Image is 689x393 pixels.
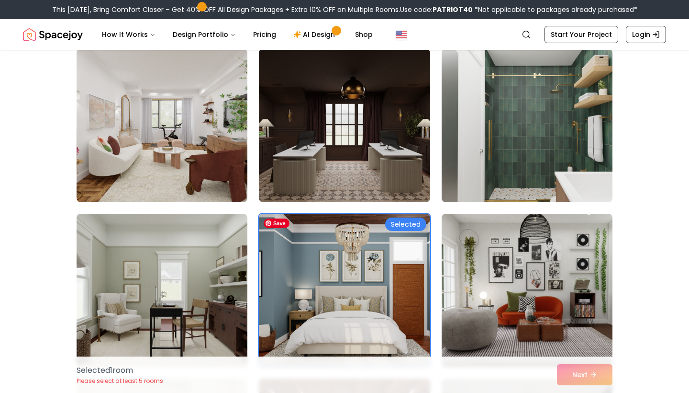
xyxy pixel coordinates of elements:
[385,218,426,231] div: Selected
[165,25,244,44] button: Design Portfolio
[442,49,612,202] img: Room room-6
[259,49,430,202] img: Room room-5
[347,25,380,44] a: Shop
[545,26,618,43] a: Start Your Project
[77,214,247,367] img: Room room-7
[94,25,163,44] button: How It Works
[255,210,434,371] img: Room room-8
[442,214,612,367] img: Room room-9
[77,365,163,376] p: Selected 1 room
[23,25,83,44] a: Spacejoy
[245,25,284,44] a: Pricing
[400,5,473,14] span: Use code:
[77,49,247,202] img: Room room-4
[264,219,289,228] span: Save
[52,5,637,14] div: This [DATE], Bring Comfort Closer – Get 40% OFF All Design Packages + Extra 10% OFF on Multiple R...
[77,377,163,385] p: Please select at least 5 rooms
[286,25,345,44] a: AI Design
[23,19,666,50] nav: Global
[94,25,380,44] nav: Main
[626,26,666,43] a: Login
[23,25,83,44] img: Spacejoy Logo
[433,5,473,14] b: PATRIOT40
[473,5,637,14] span: *Not applicable to packages already purchased*
[396,29,407,40] img: United States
